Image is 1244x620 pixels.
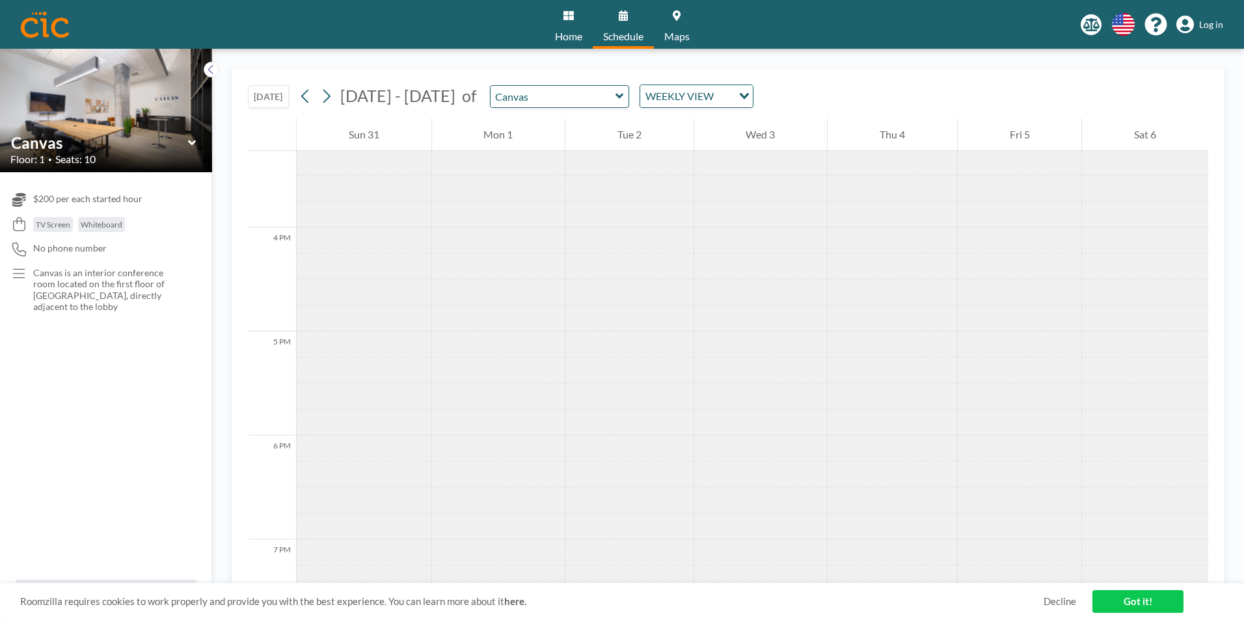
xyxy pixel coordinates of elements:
span: WEEKLY VIEW [643,88,716,105]
div: Sat 6 [1082,118,1208,151]
span: Maps [664,31,690,42]
span: Log in [1199,19,1223,31]
span: Home [555,31,582,42]
div: Search for option [640,85,753,107]
span: of [462,86,476,106]
a: Log in [1176,16,1223,34]
span: No phone number [33,242,107,254]
div: Tue 2 [565,118,694,151]
span: $200 per each started hour [33,193,142,205]
span: Whiteboard [81,220,122,229]
span: TV Screen [36,220,70,229]
div: 4 PM [248,227,296,331]
span: [DATE] - [DATE] [340,86,455,105]
span: • [48,155,52,164]
div: Mon 1 [432,118,565,151]
input: Search for option [718,88,731,105]
div: 6 PM [248,435,296,539]
span: Schedule [603,31,643,42]
div: Wed 3 [694,118,828,151]
button: All resources [16,580,196,604]
img: organization-logo [21,12,69,38]
input: Canvas [11,133,188,152]
div: 5 PM [248,331,296,435]
p: Canvas is an interior conference room located on the first floor of [GEOGRAPHIC_DATA], directly a... [33,267,186,313]
div: Fri 5 [958,118,1082,151]
div: Sun 31 [297,118,431,151]
span: Seats: 10 [55,153,96,166]
div: Thu 4 [828,118,957,151]
a: Decline [1044,595,1076,608]
a: here. [504,595,526,607]
div: 3 PM [248,123,296,227]
button: [DATE] [248,85,289,108]
span: Floor: 1 [10,153,45,166]
input: Canvas [491,86,615,107]
span: Roomzilla requires cookies to work properly and provide you with the best experience. You can lea... [20,595,1044,608]
a: Got it! [1092,590,1183,613]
